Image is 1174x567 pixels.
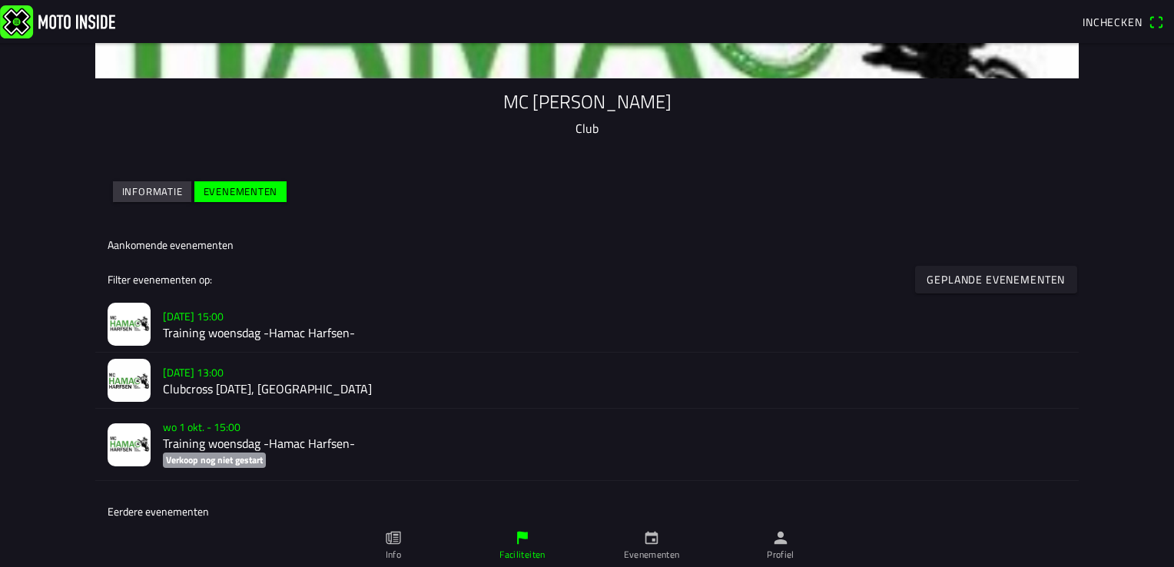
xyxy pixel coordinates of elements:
a: Incheckenqr scanner [1075,8,1171,35]
img: SoimOexaOJD0EA6fdtWkrTLMgSr0Lz7NgFJ5t3wr.jpg [108,303,151,346]
h1: MC [PERSON_NAME] [108,91,1066,113]
h2: Clubcross [DATE], [GEOGRAPHIC_DATA] [163,383,1066,397]
h2: Training woensdag -Hamac Harfsen- [163,436,1066,451]
h2: Training woensdag -Hamac Harfsen- [163,327,1066,341]
p: Club [108,119,1066,138]
ion-icon: paper [385,529,402,546]
ion-button: Evenementen [194,181,287,202]
span: Inchecken [1083,14,1142,30]
ion-text: Geplande evenementen [927,274,1066,285]
ion-label: Aankomende evenementen [108,237,234,253]
ion-label: Faciliteiten [499,548,545,562]
ion-text: Verkoop nog niet gestart [166,453,263,468]
ion-text: [DATE] 15:00 [163,309,224,325]
ion-label: Eerdere evenementen [108,503,209,519]
ion-icon: calendar [643,529,660,546]
img: x7vnhVu6XbxI5sdwOBVpg85I1pIxUu8xDuygDBpf.jpg [108,423,151,466]
ion-icon: flag [514,529,531,546]
img: mf9H8d1a5TKedy5ZUBjz7cfp0XTXDcWLaUn258t6.jpg [108,359,151,402]
ion-icon: person [772,529,789,546]
ion-text: [DATE] 13:00 [163,365,224,381]
ion-button: Informatie [113,181,191,202]
ion-text: wo 1 okt. - 15:00 [163,419,240,435]
ion-label: Filter evenementen op: [108,271,212,287]
ion-label: Info [386,548,401,562]
ion-label: Evenementen [624,548,680,562]
ion-label: Profiel [767,548,794,562]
